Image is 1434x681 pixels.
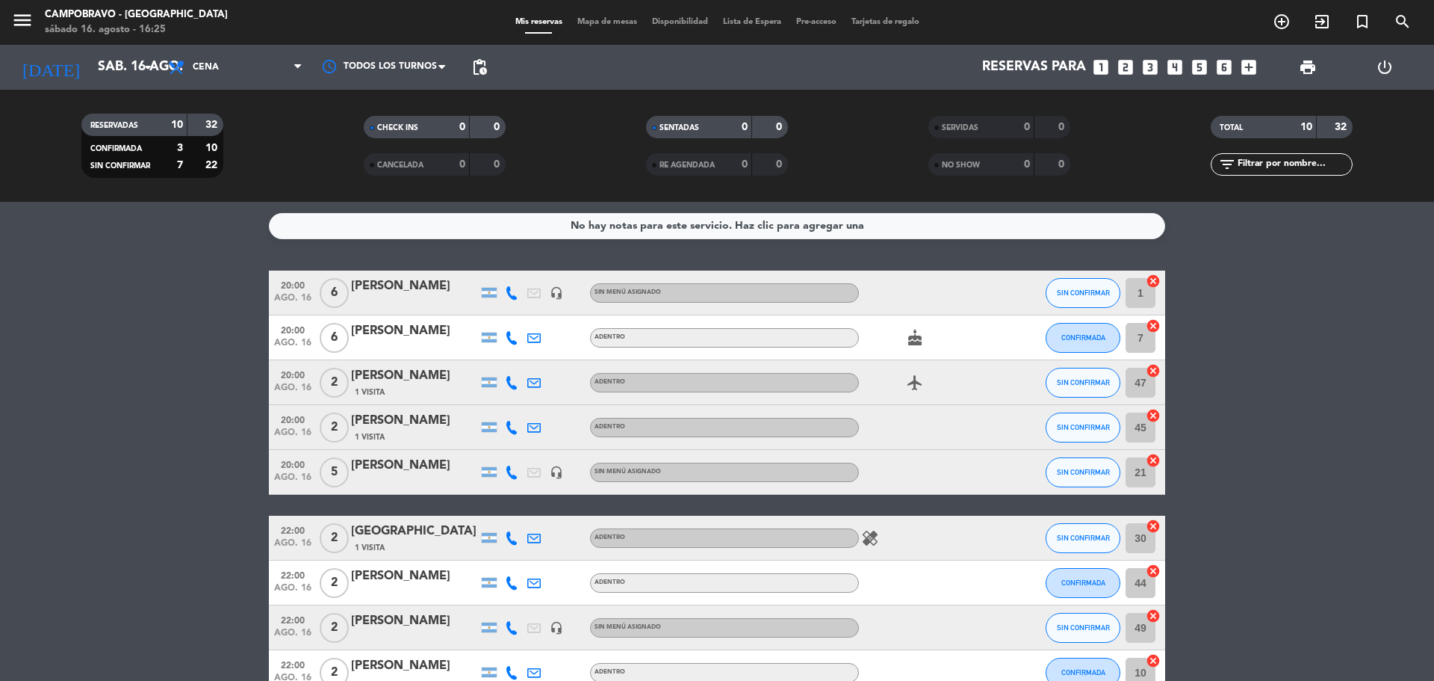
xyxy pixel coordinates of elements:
[1046,323,1120,353] button: CONFIRMADA
[1220,124,1243,132] span: TOTAL
[1046,613,1120,643] button: SIN CONFIRMAR
[90,122,138,129] span: RESERVADAS
[274,293,311,310] span: ago. 16
[595,534,625,540] span: ADENTRO
[274,521,311,538] span: 22:00
[320,457,349,487] span: 5
[1057,289,1110,297] span: SIN CONFIRMAR
[459,159,465,170] strong: 0
[1091,58,1111,77] i: looks_one
[320,568,349,598] span: 2
[459,122,465,132] strong: 0
[1346,45,1423,90] div: LOG OUT
[1024,159,1030,170] strong: 0
[1046,413,1120,443] button: SIN CONFIRMAR
[942,161,980,169] span: NO SHOW
[1335,122,1350,132] strong: 32
[351,277,478,296] div: [PERSON_NAME]
[1024,122,1030,132] strong: 0
[1146,363,1161,378] i: cancel
[1046,457,1120,487] button: SIN CONFIRMAR
[494,122,503,132] strong: 0
[274,321,311,338] span: 20:00
[1376,58,1394,76] i: power_settings_new
[595,669,625,675] span: ADENTRO
[776,159,785,170] strong: 0
[274,410,311,428] span: 20:00
[508,18,570,26] span: Mis reservas
[139,58,157,76] i: arrow_drop_down
[205,160,220,170] strong: 22
[11,51,90,84] i: [DATE]
[193,62,219,73] span: Cena
[1273,13,1291,31] i: add_circle_outline
[1146,519,1161,534] i: cancel
[595,289,661,295] span: Sin menú asignado
[351,366,478,386] div: [PERSON_NAME]
[1214,58,1234,77] i: looks_6
[595,469,661,475] span: Sin menú asignado
[471,58,488,76] span: pending_actions
[1146,653,1161,668] i: cancel
[742,159,748,170] strong: 0
[844,18,927,26] span: Tarjetas de regalo
[274,566,311,583] span: 22:00
[1190,58,1209,77] i: looks_5
[351,567,478,586] div: [PERSON_NAME]
[776,122,785,132] strong: 0
[351,456,478,475] div: [PERSON_NAME]
[1058,159,1067,170] strong: 0
[1057,378,1110,386] span: SIN CONFIRMAR
[595,379,625,385] span: ADENTRO
[177,143,183,153] strong: 3
[1046,568,1120,598] button: CONFIRMADA
[1057,423,1110,431] span: SIN CONFIRMAR
[11,9,34,31] i: menu
[320,323,349,353] span: 6
[1046,368,1120,398] button: SIN CONFIRMAR
[1061,333,1105,342] span: CONFIRMADA
[1057,534,1110,542] span: SIN CONFIRMAR
[351,411,478,431] div: [PERSON_NAME]
[205,143,220,153] strong: 10
[595,424,625,430] span: ADENTRO
[906,329,924,347] i: cake
[45,7,228,22] div: Campobravo - [GEOGRAPHIC_DATA]
[595,579,625,585] span: ADENTRO
[1058,122,1067,132] strong: 0
[1061,668,1105,677] span: CONFIRMADA
[355,386,385,398] span: 1 Visita
[274,472,311,490] span: ago. 16
[355,431,385,443] span: 1 Visita
[320,523,349,553] span: 2
[1146,274,1161,289] i: cancel
[789,18,844,26] span: Pre-acceso
[1046,523,1120,553] button: SIN CONFIRMAR
[274,628,311,645] span: ago. 16
[1146,453,1161,468] i: cancel
[1146,608,1161,623] i: cancel
[1165,58,1185,77] i: looks_4
[355,542,385,554] span: 1 Visita
[274,276,311,293] span: 20:00
[1146,318,1161,333] i: cancel
[1140,58,1160,77] i: looks_3
[716,18,789,26] span: Lista de Espera
[171,120,183,130] strong: 10
[274,428,311,445] span: ago. 16
[659,124,699,132] span: SENTADAS
[982,60,1086,75] span: Reservas para
[1300,122,1312,132] strong: 10
[351,611,478,631] div: [PERSON_NAME]
[1116,58,1135,77] i: looks_two
[11,9,34,37] button: menu
[90,162,150,170] span: SIN CONFIRMAR
[320,278,349,308] span: 6
[659,161,715,169] span: RE AGENDADA
[595,334,625,340] span: ADENTRO
[595,624,661,630] span: Sin menú asignado
[351,656,478,676] div: [PERSON_NAME]
[1236,156,1352,173] input: Filtrar por nombre...
[571,218,864,235] div: No hay notas para este servicio. Haz clic para agregar una
[1057,623,1110,632] span: SIN CONFIRMAR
